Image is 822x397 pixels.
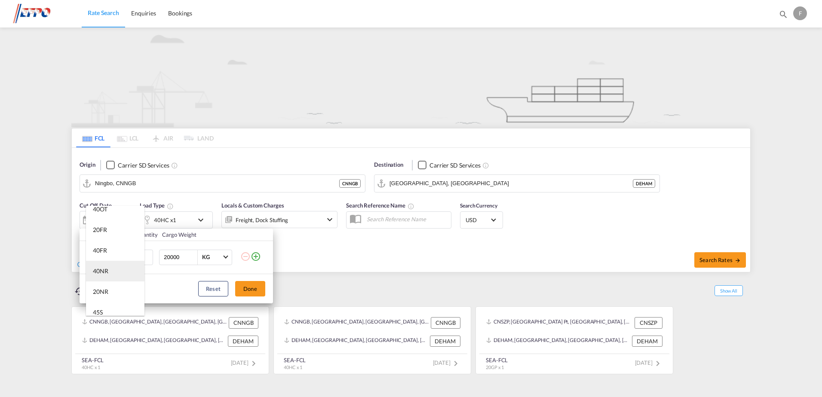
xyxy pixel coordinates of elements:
div: 45S [93,308,103,317]
div: 40FR [93,246,107,255]
div: 20FR [93,226,107,234]
div: 20NR [93,287,108,296]
div: 40NR [93,267,108,275]
div: 40OT [93,205,107,214]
